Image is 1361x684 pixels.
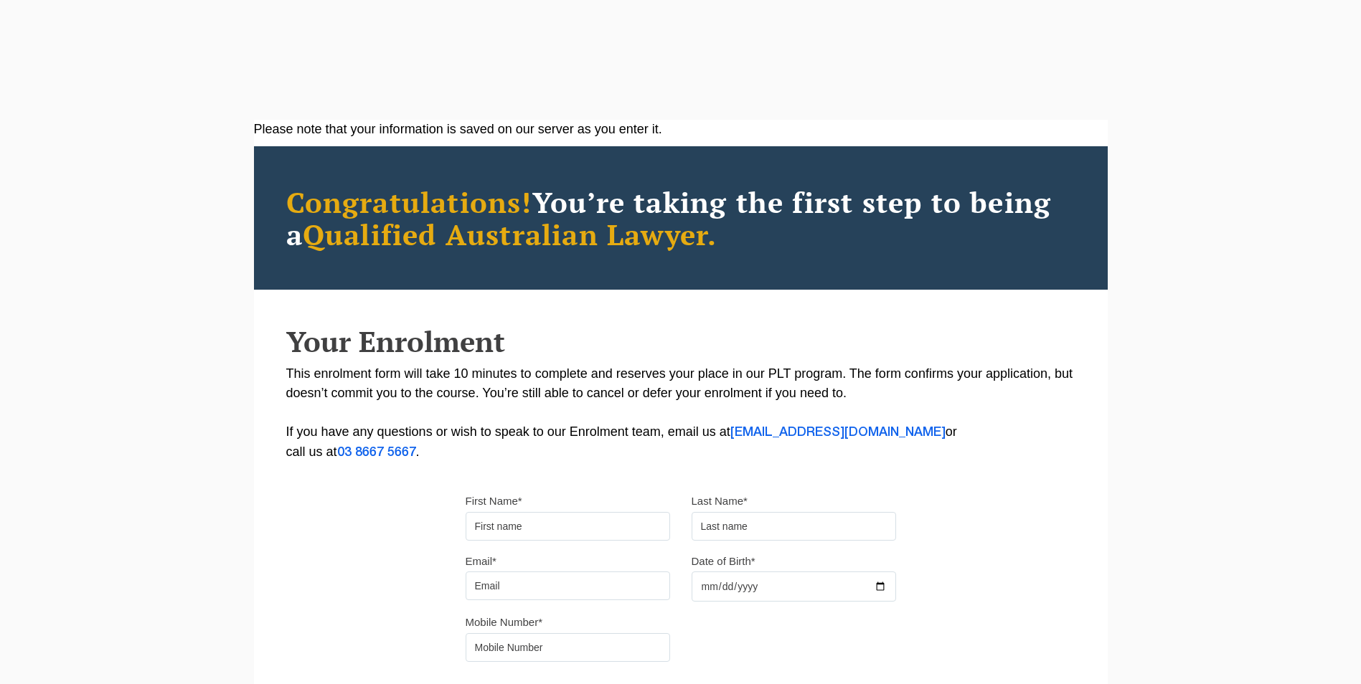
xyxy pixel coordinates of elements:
input: Last name [692,512,896,541]
input: Mobile Number [466,633,670,662]
label: Date of Birth* [692,554,755,569]
span: Qualified Australian Lawyer. [303,215,717,253]
input: First name [466,512,670,541]
label: Email* [466,554,496,569]
p: This enrolment form will take 10 minutes to complete and reserves your place in our PLT program. ... [286,364,1075,462]
a: [EMAIL_ADDRESS][DOMAIN_NAME] [730,427,946,438]
input: Email [466,571,670,600]
div: Please note that your information is saved on our server as you enter it. [254,120,1108,139]
label: Mobile Number* [466,615,543,630]
span: Congratulations! [286,183,532,221]
label: First Name* [466,494,522,508]
h2: You’re taking the first step to being a [286,186,1075,250]
a: 03 8667 5667 [337,447,416,458]
h2: Your Enrolment [286,326,1075,357]
label: Last Name* [692,494,748,508]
